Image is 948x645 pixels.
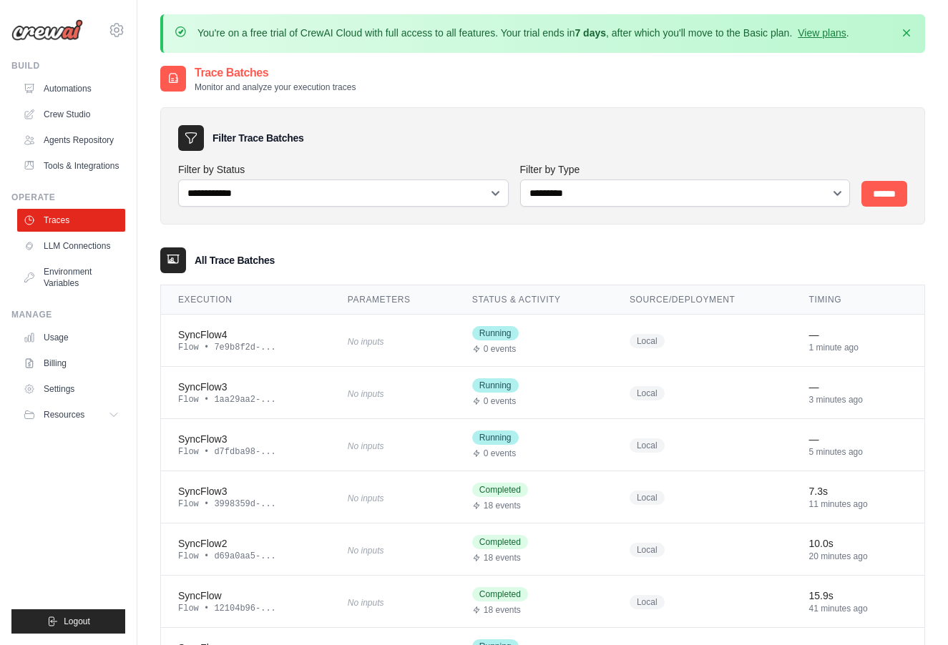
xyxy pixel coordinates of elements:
[484,604,521,616] span: 18 events
[17,129,125,152] a: Agents Repository
[798,27,846,39] a: View plans
[809,446,907,458] div: 5 minutes ago
[178,536,313,551] div: SyncFlow2
[630,334,665,348] span: Local
[178,446,313,458] div: Flow • d7fdba98-...
[195,64,356,82] h2: Trace Batches
[161,419,924,471] tr: View details for SyncFlow3 execution
[630,543,665,557] span: Local
[472,430,519,445] span: Running
[809,380,907,394] div: —
[630,491,665,505] span: Local
[484,552,521,563] span: 18 events
[17,378,125,400] a: Settings
[17,209,125,232] a: Traces
[161,576,924,628] tr: View details for SyncFlow execution
[612,285,792,315] th: Source/Deployment
[876,576,948,645] iframe: Chat Widget
[161,367,924,419] tr: View details for SyncFlow3 execution
[178,484,313,498] div: SyncFlow3
[809,603,907,614] div: 41 minutes ago
[472,326,519,340] span: Running
[178,394,313,405] div: Flow • 1aa29aa2-...
[11,609,125,634] button: Logout
[348,435,438,455] div: No inputs
[17,77,125,100] a: Automations
[178,432,313,446] div: SyncFlow3
[178,380,313,394] div: SyncFlow3
[348,546,384,556] span: No inputs
[520,162,851,177] label: Filter by Type
[17,260,125,295] a: Environment Variables
[809,484,907,498] div: 7.3s
[809,394,907,405] div: 3 minutes ago
[472,483,528,497] span: Completed
[630,438,665,453] span: Local
[348,488,438,507] div: No inputs
[64,616,90,627] span: Logout
[630,595,665,609] span: Local
[484,395,516,407] span: 0 events
[809,342,907,353] div: 1 minute ago
[809,432,907,446] div: —
[472,535,528,549] span: Completed
[11,19,83,41] img: Logo
[809,328,907,342] div: —
[809,551,907,562] div: 20 minutes ago
[178,342,313,353] div: Flow • 7e9b8f2d-...
[348,337,384,347] span: No inputs
[484,500,521,511] span: 18 events
[17,235,125,257] a: LLM Connections
[792,285,924,315] th: Timing
[178,162,509,177] label: Filter by Status
[178,551,313,562] div: Flow • d69a0aa5-...
[11,60,125,72] div: Build
[630,386,665,400] span: Local
[17,103,125,126] a: Crew Studio
[161,523,924,576] tr: View details for SyncFlow2 execution
[17,326,125,349] a: Usage
[178,328,313,342] div: SyncFlow4
[17,403,125,426] button: Resources
[178,498,313,510] div: Flow • 3998359d-...
[484,343,516,355] span: 0 events
[195,82,356,93] p: Monitor and analyze your execution traces
[348,592,438,611] div: No inputs
[348,389,384,399] span: No inputs
[17,352,125,375] a: Billing
[161,285,331,315] th: Execution
[195,253,275,267] h3: All Trace Batches
[809,536,907,551] div: 10.0s
[348,493,384,503] span: No inputs
[472,587,528,601] span: Completed
[809,498,907,510] div: 11 minutes ago
[161,471,924,523] tr: View details for SyncFlow3 execution
[178,589,313,603] div: SyncFlow
[348,598,384,608] span: No inputs
[17,154,125,177] a: Tools & Integrations
[472,378,519,393] span: Running
[212,131,303,145] h3: Filter Trace Batches
[197,26,849,40] p: You're on a free trial of CrewAI Cloud with full access to all features. Your trial ends in , aft...
[348,383,438,403] div: No inputs
[44,409,84,420] span: Resources
[178,603,313,614] div: Flow • 12104b96-...
[348,540,438,559] div: No inputs
[455,285,612,315] th: Status & Activity
[348,441,384,451] span: No inputs
[484,448,516,459] span: 0 events
[809,589,907,603] div: 15.9s
[161,315,924,367] tr: View details for SyncFlow4 execution
[575,27,606,39] strong: 7 days
[348,331,438,350] div: No inputs
[11,309,125,320] div: Manage
[11,192,125,203] div: Operate
[331,285,455,315] th: Parameters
